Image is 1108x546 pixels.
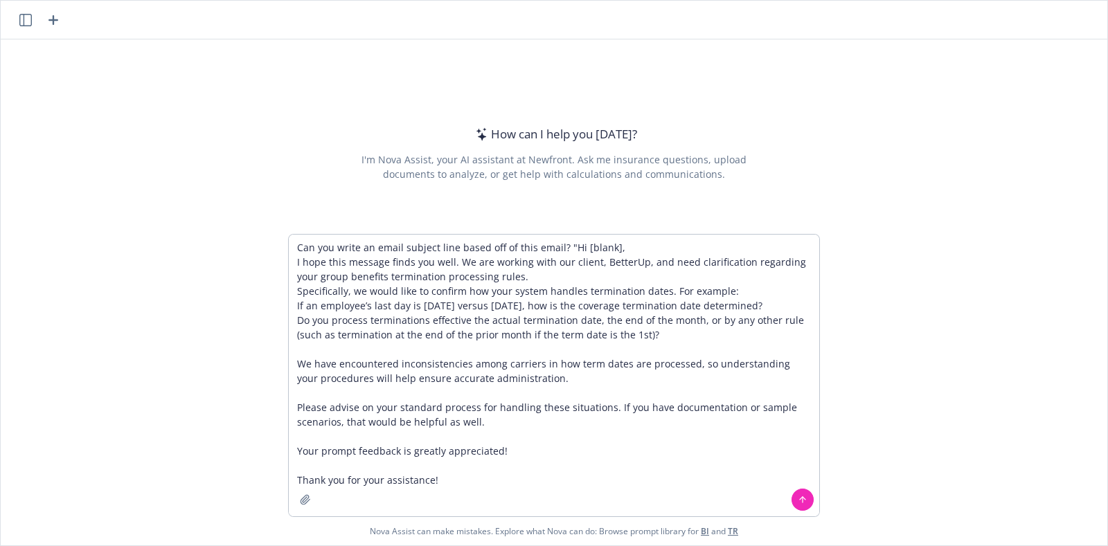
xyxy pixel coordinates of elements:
a: TR [728,525,738,537]
span: Nova Assist can make mistakes. Explore what Nova can do: Browse prompt library for and [6,517,1102,545]
textarea: Can you write an email subject line based off of this email? "Hi [blank], I hope this message fin... [289,235,819,516]
a: BI [701,525,709,537]
div: How can I help you [DATE]? [472,125,637,143]
div: I'm Nova Assist, your AI assistant at Newfront. Ask me insurance questions, upload documents to a... [359,152,749,181]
